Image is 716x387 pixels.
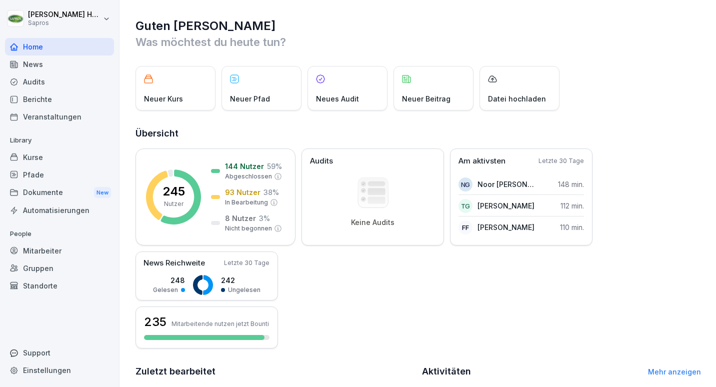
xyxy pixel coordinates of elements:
a: DokumenteNew [5,183,114,202]
a: Pfade [5,166,114,183]
p: 242 [221,275,260,285]
h2: Zuletzt bearbeitet [135,364,415,378]
p: Neuer Beitrag [402,93,450,104]
p: 110 min. [560,222,584,232]
a: News [5,55,114,73]
a: Standorte [5,277,114,294]
p: Abgeschlossen [225,172,272,181]
a: Einstellungen [5,361,114,379]
p: 144 Nutzer [225,161,264,171]
h1: Guten [PERSON_NAME] [135,18,701,34]
p: In Bearbeitung [225,198,268,207]
p: Mitarbeitende nutzen jetzt Bounti [171,320,269,327]
p: Sapros [28,19,101,26]
p: Letzte 30 Tage [538,156,584,165]
p: 8 Nutzer [225,213,256,223]
p: Datei hochladen [488,93,546,104]
p: 245 [162,185,185,197]
a: Home [5,38,114,55]
a: Veranstaltungen [5,108,114,125]
p: News Reichweite [143,257,205,269]
p: [PERSON_NAME] [477,200,534,211]
p: Neues Audit [316,93,359,104]
a: Gruppen [5,259,114,277]
p: 38 % [263,187,279,197]
p: 93 Nutzer [225,187,260,197]
p: [PERSON_NAME] [477,222,534,232]
p: 112 min. [560,200,584,211]
p: Am aktivsten [458,155,505,167]
div: TG [458,199,472,213]
p: Gelesen [153,285,178,294]
p: Letzte 30 Tage [224,258,269,267]
p: 248 [153,275,185,285]
a: Kurse [5,148,114,166]
h2: Übersicht [135,126,701,140]
p: Nicht begonnen [225,224,272,233]
p: [PERSON_NAME] Höfer [28,10,101,19]
a: Mitarbeiter [5,242,114,259]
p: 3 % [259,213,270,223]
a: Berichte [5,90,114,108]
div: Dokumente [5,183,114,202]
a: Audits [5,73,114,90]
p: Library [5,132,114,148]
div: NG [458,177,472,191]
p: Ungelesen [228,285,260,294]
p: 148 min. [558,179,584,189]
p: Keine Audits [351,218,394,227]
a: Automatisierungen [5,201,114,219]
h3: 235 [144,313,166,330]
p: Neuer Kurs [144,93,183,104]
h2: Aktivitäten [422,364,471,378]
p: Nutzer [164,199,183,208]
p: Was möchtest du heute tun? [135,34,701,50]
div: FF [458,220,472,234]
p: People [5,226,114,242]
div: Support [5,344,114,361]
p: Audits [310,155,333,167]
p: 59 % [267,161,282,171]
div: New [94,187,111,198]
a: Mehr anzeigen [648,367,701,376]
p: Neuer Pfad [230,93,270,104]
p: Noor [PERSON_NAME] [477,179,535,189]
